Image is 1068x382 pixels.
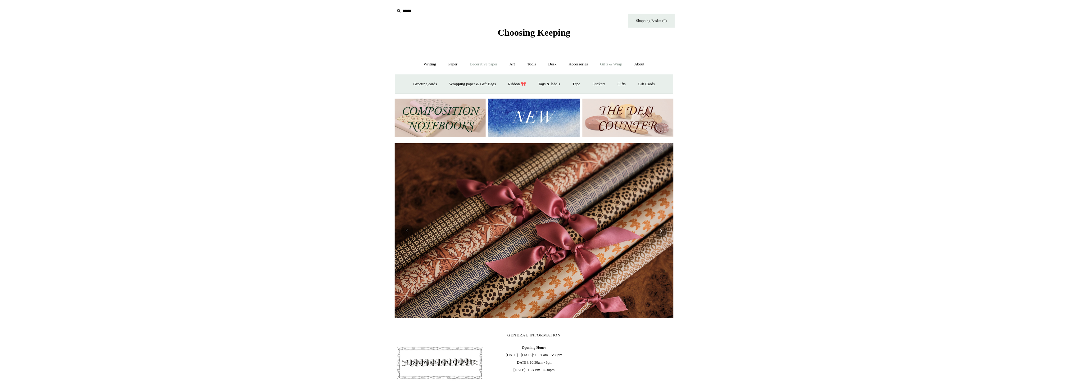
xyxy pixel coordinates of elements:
[464,56,503,73] a: Decorative paper
[628,14,675,28] a: Shopping Basket (0)
[632,76,660,92] a: Gift Cards
[655,224,667,237] button: Next
[408,76,442,92] a: Greeting cards
[443,56,463,73] a: Paper
[563,56,594,73] a: Accessories
[498,27,570,38] span: Choosing Keeping
[531,317,537,318] button: Page 2
[507,333,561,337] span: GENERAL INFORMATION
[540,317,546,318] button: Page 3
[395,99,486,137] img: 202302 Composition ledgers.jpg__PID:69722ee6-fa44-49dd-a067-31375e5d54ec
[612,76,631,92] a: Gifts
[522,317,528,318] button: Page 1
[567,76,586,92] a: Tape
[522,56,542,73] a: Tools
[543,56,562,73] a: Desk
[629,56,650,73] a: About
[522,345,546,350] b: Opening Hours
[401,224,413,237] button: Previous
[532,76,566,92] a: Tags & labels
[582,99,673,137] img: The Deli Counter
[504,56,520,73] a: Art
[395,143,673,318] img: Early Bird
[418,56,442,73] a: Writing
[587,76,611,92] a: Stickers
[444,76,501,92] a: Wrapping paper & Gift Bags
[488,99,579,137] img: New.jpg__PID:f73bdf93-380a-4a35-bcfe-7823039498e1
[595,56,628,73] a: Gifts & Wrap
[502,76,532,92] a: Ribbon 🎀
[498,32,570,37] a: Choosing Keeping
